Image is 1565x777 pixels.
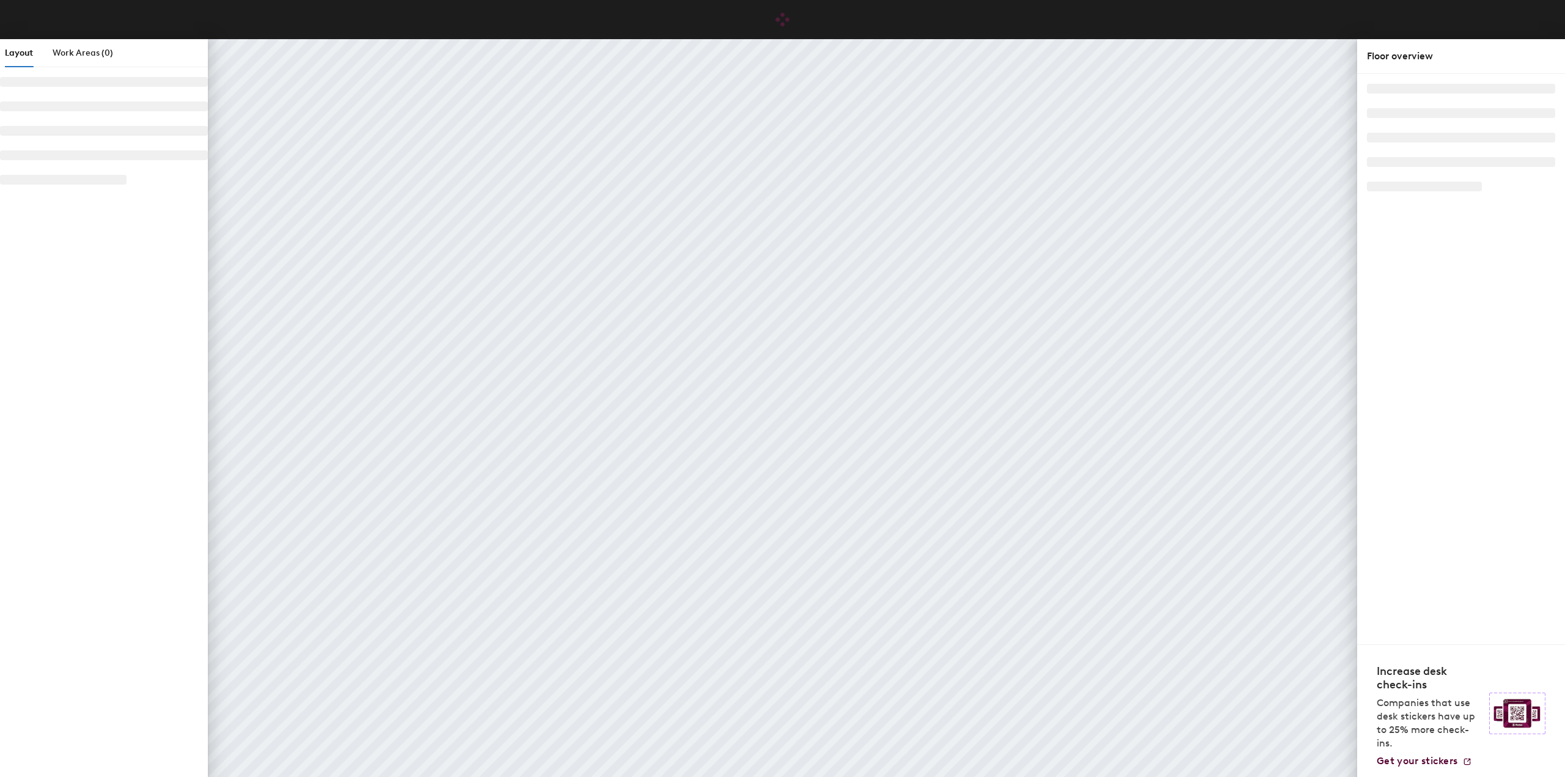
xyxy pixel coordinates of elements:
[5,48,33,58] span: Layout
[1489,693,1545,734] img: Sticker logo
[1377,696,1482,750] p: Companies that use desk stickers have up to 25% more check-ins.
[1377,665,1482,691] h4: Increase desk check-ins
[53,48,113,58] span: Work Areas (0)
[1367,49,1555,64] div: Floor overview
[1377,755,1457,767] span: Get your stickers
[1377,755,1472,767] a: Get your stickers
